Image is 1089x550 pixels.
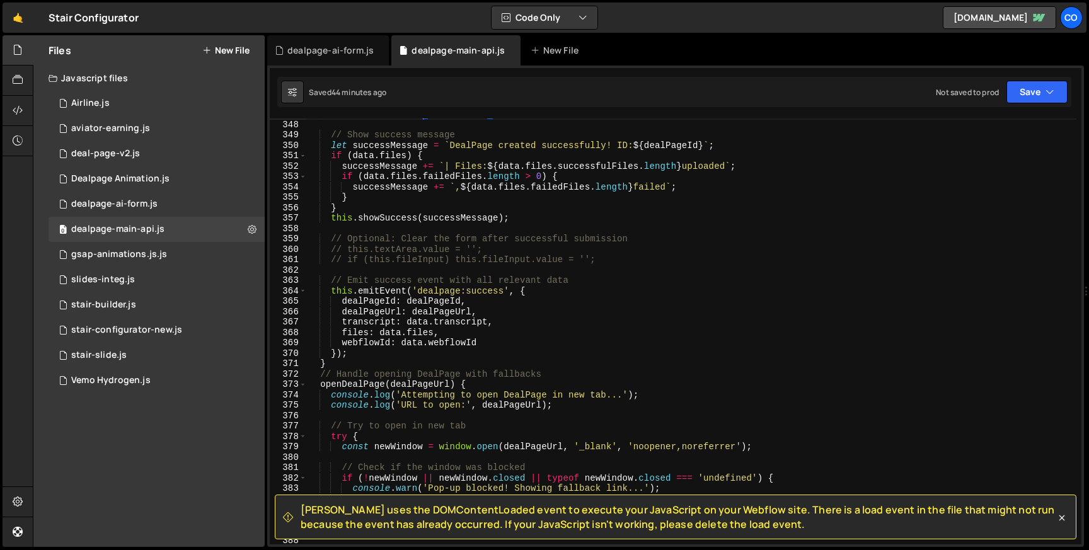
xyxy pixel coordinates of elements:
div: 5799/43892.js [49,166,265,192]
div: 386 [270,515,307,525]
div: 357 [270,213,307,224]
div: 364 [270,286,307,297]
div: 383 [270,483,307,494]
div: 355 [270,192,307,203]
span: 0 [59,226,67,236]
div: 5799/22359.js [49,368,265,393]
div: 387 [270,525,307,536]
div: 5799/13335.js [49,242,265,267]
div: 368 [270,328,307,338]
div: 352 [270,161,307,172]
div: 348 [270,120,307,130]
div: 388 [270,536,307,546]
div: 379 [270,442,307,452]
button: Code Only [492,6,597,29]
div: 380 [270,452,307,463]
div: Vemo Hydrogen.js [71,375,151,386]
div: 5799/46639.js [49,217,265,242]
div: 5799/10830.js [49,292,265,318]
div: 363 [270,275,307,286]
div: 365 [270,296,307,307]
div: 356 [270,203,307,214]
div: 385 [270,504,307,515]
span: [PERSON_NAME] uses the DOMContentLoaded event to execute your JavaScript on your Webflow site. Th... [301,503,1056,531]
div: 372 [270,369,307,380]
div: 354 [270,182,307,193]
div: 377 [270,421,307,432]
div: 5799/43929.js [49,141,265,166]
div: 362 [270,265,307,276]
div: 366 [270,307,307,318]
div: Saved [309,87,386,98]
div: 351 [270,151,307,161]
div: 5799/23170.js [49,91,265,116]
div: 382 [270,473,307,484]
div: 361 [270,255,307,265]
div: slides-integ.js [71,274,135,285]
div: 376 [270,411,307,421]
div: 369 [270,338,307,348]
div: 44 minutes ago [331,87,386,98]
div: 375 [270,400,307,411]
h2: Files [49,43,71,57]
div: dealpage-ai-form.js [287,44,374,57]
div: dealpage-main-api.js [71,224,164,235]
div: 360 [270,244,307,255]
div: 353 [270,171,307,182]
div: 358 [270,224,307,234]
div: 349 [270,130,307,140]
div: 370 [270,348,307,359]
div: aviator-earning.js [71,123,150,134]
div: 384 [270,494,307,505]
a: [DOMAIN_NAME] [943,6,1056,29]
div: Not saved to prod [936,87,999,98]
a: 🤙 [3,3,33,33]
div: Stair Configurator [49,10,139,25]
div: 373 [270,379,307,390]
div: stair-slide.js [71,350,127,361]
a: Co [1060,6,1083,29]
div: stair-builder.js [71,299,136,311]
div: stair-configurator-new.js [71,324,182,336]
div: Airline.js [71,98,110,109]
div: Javascript files [33,66,265,91]
div: New File [531,44,584,57]
div: 5799/16845.js [49,318,265,343]
div: gsap-animations.js.js [71,249,167,260]
div: 367 [270,317,307,328]
div: 350 [270,140,307,151]
div: 381 [270,462,307,473]
button: Save [1006,81,1068,103]
button: New File [202,45,250,55]
div: 5799/31803.js [49,116,265,141]
div: dealpage-ai-form.js [71,198,158,210]
div: 378 [270,432,307,442]
div: 371 [270,358,307,369]
div: 5799/15288.js [49,343,265,368]
div: 359 [270,234,307,244]
div: 374 [270,390,307,401]
div: dealpage-main-api.js [412,44,505,57]
div: Dealpage Animation.js [71,173,170,185]
div: 5799/29740.js [49,267,265,292]
div: deal-page-v2.js [71,148,140,159]
div: 5799/46543.js [49,192,265,217]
